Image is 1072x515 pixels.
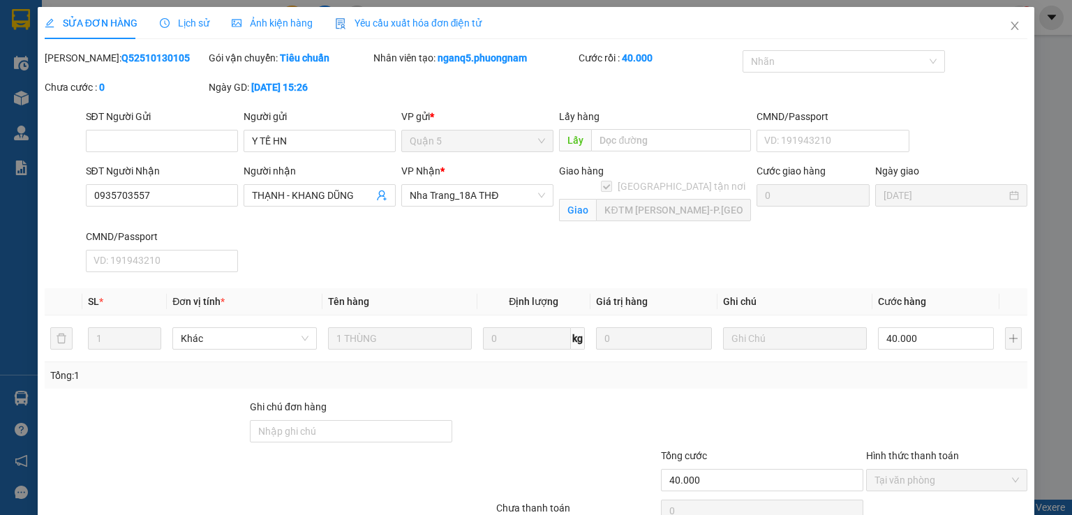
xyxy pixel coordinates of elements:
span: Giá trị hàng [596,296,648,307]
button: delete [50,327,73,350]
img: icon [335,18,346,29]
span: Yêu cầu xuất hóa đơn điện tử [335,17,482,29]
span: Lịch sử [160,17,209,29]
input: Cước giao hàng [757,184,870,207]
input: Giao tận nơi [596,199,751,221]
label: Ghi chú đơn hàng [250,401,327,412]
span: VP Nhận [401,165,440,177]
b: 0 [99,82,105,93]
b: nganq5.phuongnam [438,52,527,64]
div: VP gửi [401,109,553,124]
span: Lấy hàng [559,111,600,122]
th: Ghi chú [717,288,872,315]
b: Tiêu chuẩn [280,52,329,64]
div: [PERSON_NAME]: [45,50,206,66]
span: close [1009,20,1020,31]
span: Giao hàng [559,165,604,177]
div: SĐT Người Nhận [86,163,238,179]
input: Ngày giao [884,188,1006,203]
input: Ghi chú đơn hàng [250,420,452,442]
span: Tên hàng [328,296,369,307]
span: picture [232,18,241,28]
label: Ngày giao [875,165,919,177]
div: CMND/Passport [86,229,238,244]
span: Quận 5 [410,130,545,151]
span: Cước hàng [878,296,926,307]
span: Nha Trang_18A THĐ [410,185,545,206]
input: Dọc đường [591,129,751,151]
div: Nhân viên tạo: [373,50,576,66]
span: Lấy [559,129,591,151]
div: Tổng: 1 [50,368,415,383]
div: Gói vận chuyển: [209,50,370,66]
button: Close [995,7,1034,46]
button: plus [1005,327,1022,350]
b: Q52510130105 [121,52,190,64]
b: [DATE] 15:26 [251,82,308,93]
span: SỬA ĐƠN HÀNG [45,17,137,29]
span: edit [45,18,54,28]
span: user-add [376,190,387,201]
span: Đơn vị tính [172,296,225,307]
span: SL [88,296,99,307]
span: Tổng cước [661,450,707,461]
div: CMND/Passport [757,109,909,124]
div: SĐT Người Gửi [86,109,238,124]
div: Người nhận [244,163,396,179]
span: Khác [181,328,308,349]
span: clock-circle [160,18,170,28]
span: Giao [559,199,596,221]
div: Cước rồi : [579,50,740,66]
div: Chưa cước : [45,80,206,95]
input: VD: Bàn, Ghế [328,327,472,350]
b: 40.000 [622,52,653,64]
input: 0 [596,327,712,350]
span: kg [571,327,585,350]
span: Ảnh kiện hàng [232,17,313,29]
div: Người gửi [244,109,396,124]
span: Tại văn phòng [874,470,1019,491]
label: Cước giao hàng [757,165,826,177]
label: Hình thức thanh toán [866,450,959,461]
span: [GEOGRAPHIC_DATA] tận nơi [612,179,751,194]
span: Định lượng [509,296,558,307]
div: Ngày GD: [209,80,370,95]
input: Ghi Chú [723,327,867,350]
